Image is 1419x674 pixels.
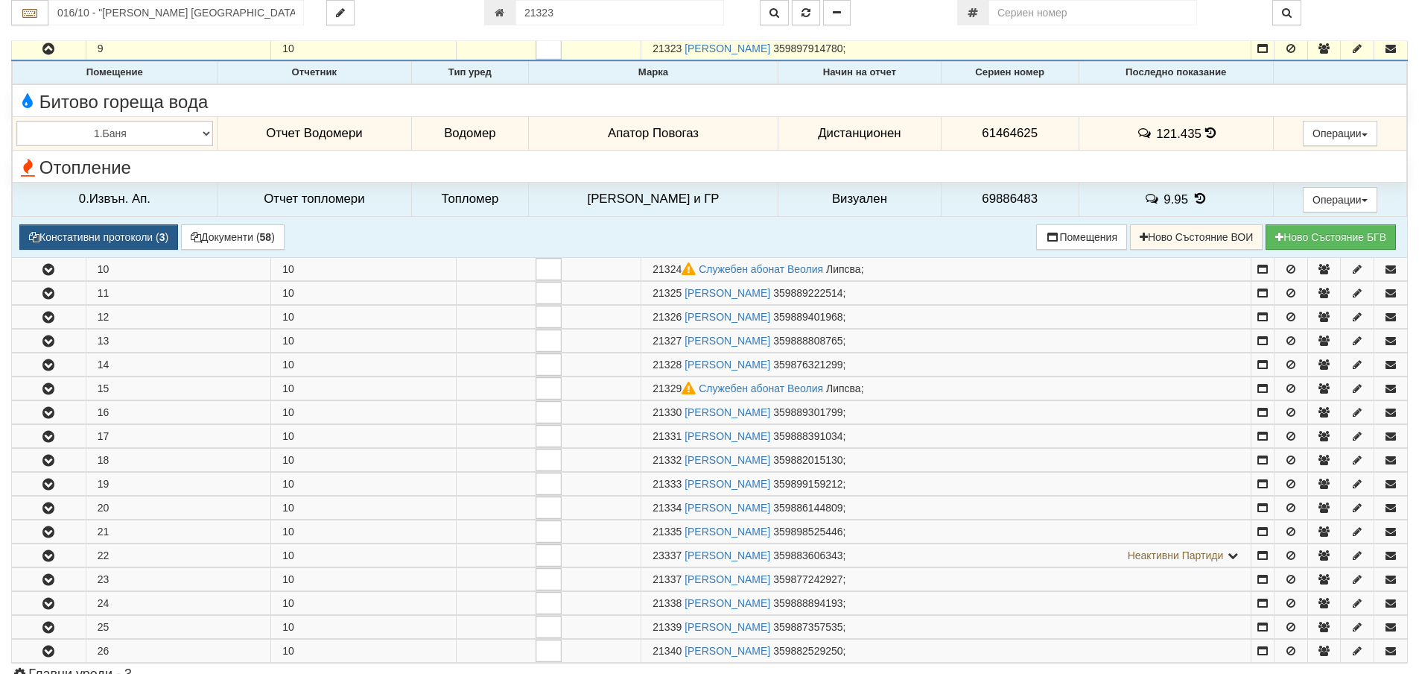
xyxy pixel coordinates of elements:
[13,62,218,84] th: Помещение
[699,263,823,275] a: Служебен абонат Веолия
[1266,224,1396,250] button: Новo Състояние БГВ
[641,353,1251,376] td: ;
[264,192,364,206] span: Отчет топломери
[773,406,842,418] span: 359889301799
[773,502,842,514] span: 359886144809
[1164,192,1188,206] span: 9.95
[19,224,178,250] button: Констативни протоколи (3)
[641,305,1251,328] td: ;
[86,448,271,471] td: 18
[641,496,1251,519] td: ;
[941,62,1079,84] th: Сериен номер
[1130,224,1263,250] button: Ново Състояние ВОИ
[826,382,861,394] span: Липсва
[86,639,271,662] td: 26
[773,42,842,54] span: 359897914780
[653,597,682,609] span: Партида №
[271,424,457,447] td: 10
[641,448,1251,471] td: ;
[411,116,528,151] td: Водомер
[641,567,1251,590] td: ;
[271,305,457,328] td: 10
[685,502,770,514] a: [PERSON_NAME]
[641,591,1251,614] td: ;
[773,621,842,633] span: 359887357535
[641,329,1251,352] td: ;
[685,287,770,299] a: [PERSON_NAME]
[217,62,411,84] th: Отчетник
[271,639,457,662] td: 10
[86,329,271,352] td: 13
[1128,549,1224,561] span: Неактивни Партиди
[528,116,778,151] td: Апатор Повогаз
[1036,224,1127,250] button: Помещения
[641,615,1251,638] td: ;
[653,406,682,418] span: Партида №
[773,454,842,466] span: 359882015130
[653,359,682,371] span: Партида №
[826,263,861,275] span: Липсва
[685,359,770,371] a: [PERSON_NAME]
[641,400,1251,423] td: ;
[653,311,682,323] span: Партида №
[773,645,842,657] span: 359882529250
[271,472,457,495] td: 10
[773,478,842,490] span: 359899159212
[778,116,941,151] td: Дистанционен
[685,406,770,418] a: [PERSON_NAME]
[1205,126,1216,140] span: История на показанията
[685,430,770,442] a: [PERSON_NAME]
[653,549,682,561] span: Партида №
[685,478,770,490] a: [PERSON_NAME]
[1137,126,1156,140] span: История на забележките
[411,62,528,84] th: Тип уред
[86,281,271,304] td: 11
[86,377,271,400] td: 15
[86,496,271,519] td: 20
[773,430,842,442] span: 359888391034
[13,182,218,216] td: 0.Извън. Ап.
[86,520,271,543] td: 21
[528,182,778,216] td: [PERSON_NAME] и ГР
[982,126,1038,140] span: 61464625
[685,597,770,609] a: [PERSON_NAME]
[86,353,271,376] td: 14
[641,377,1251,400] td: ;
[86,544,271,567] td: 22
[773,597,842,609] span: 359888894193
[653,382,699,394] span: Партида №
[86,472,271,495] td: 19
[653,526,682,538] span: Партида №
[86,305,271,328] td: 12
[773,359,842,371] span: 359876321299
[641,424,1251,447] td: ;
[653,454,682,466] span: Партида №
[86,424,271,447] td: 17
[266,126,362,140] span: Отчет Водомери
[685,335,770,347] a: [PERSON_NAME]
[641,639,1251,662] td: ;
[773,526,842,538] span: 359898525446
[1156,126,1201,140] span: 121.435
[685,621,770,633] a: [PERSON_NAME]
[1303,187,1377,212] button: Операции
[641,544,1251,567] td: ;
[653,621,682,633] span: Партида №
[16,92,208,112] span: Битово гореща вода
[685,573,770,585] a: [PERSON_NAME]
[271,591,457,614] td: 10
[773,573,842,585] span: 359877242927
[1192,192,1208,206] span: История на показанията
[271,448,457,471] td: 10
[653,478,682,490] span: Партида №
[982,192,1038,206] span: 69886483
[411,182,528,216] td: Топломер
[271,520,457,543] td: 10
[773,287,842,299] span: 359889222514
[16,158,131,177] span: Отопление
[86,591,271,614] td: 24
[778,182,941,216] td: Визуален
[86,400,271,423] td: 16
[641,472,1251,495] td: ;
[271,281,457,304] td: 10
